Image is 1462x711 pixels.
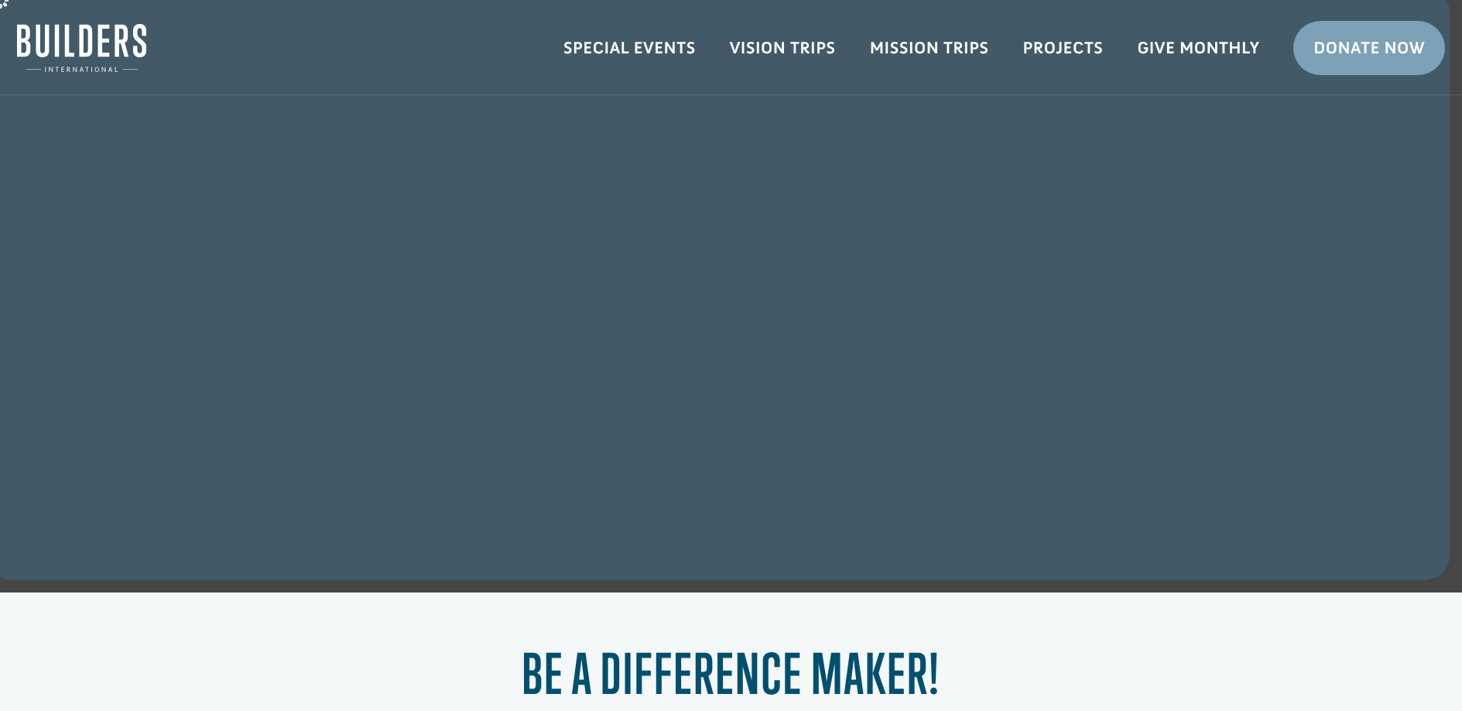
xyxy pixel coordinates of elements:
a: Mission Trips [853,26,1006,70]
a: Give Monthly [1120,26,1276,70]
a: Projects [1006,26,1121,70]
img: Builders International [17,24,146,72]
a: Vision Trips [713,26,853,70]
a: Donate Now [1293,21,1445,75]
a: Special Events [546,26,713,70]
